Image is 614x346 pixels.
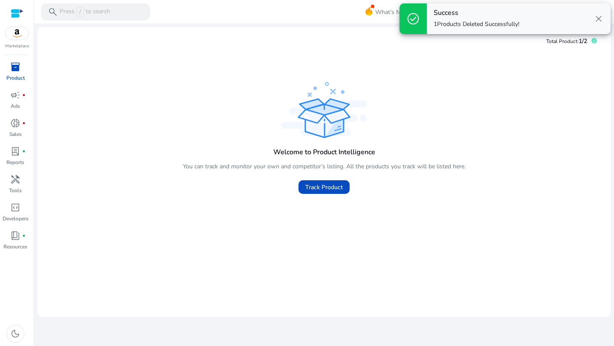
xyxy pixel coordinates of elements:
p: Reports [6,159,24,166]
p: Press to search [60,7,110,17]
p: You can track and monitor your own and competitor’s listing. All the products you track will be l... [183,162,466,171]
span: / [76,7,84,17]
span: fiber_manual_record [22,150,26,153]
span: fiber_manual_record [22,234,26,237]
img: amazon.svg [6,27,29,40]
span: inventory_2 [10,62,20,72]
span: campaign [10,90,20,100]
span: handyman [10,174,20,185]
span: donut_small [10,118,20,128]
h4: Welcome to Product Intelligence [273,148,375,156]
span: Total Product: [546,38,579,45]
span: close [594,14,604,24]
p: Developers [3,215,29,222]
span: 1/2 [579,37,587,45]
span: book_4 [10,231,20,241]
p: Sales [9,130,22,138]
img: track_product.svg [281,82,367,138]
span: fiber_manual_record [22,93,26,97]
span: 1 [434,20,437,28]
span: search [48,7,58,17]
span: dark_mode [10,329,20,339]
p: Marketplace [5,43,29,49]
span: fiber_manual_record [22,121,26,125]
span: lab_profile [10,146,20,156]
span: code_blocks [10,202,20,213]
span: Track Product [305,183,343,192]
p: Resources [3,243,27,251]
p: Tools [9,187,22,194]
p: Products Deleted Successfully! [434,20,519,29]
span: check_circle [406,12,420,26]
p: Product [6,74,25,82]
h4: Success [434,9,519,17]
span: What's New [375,5,408,20]
p: Ads [11,102,20,110]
